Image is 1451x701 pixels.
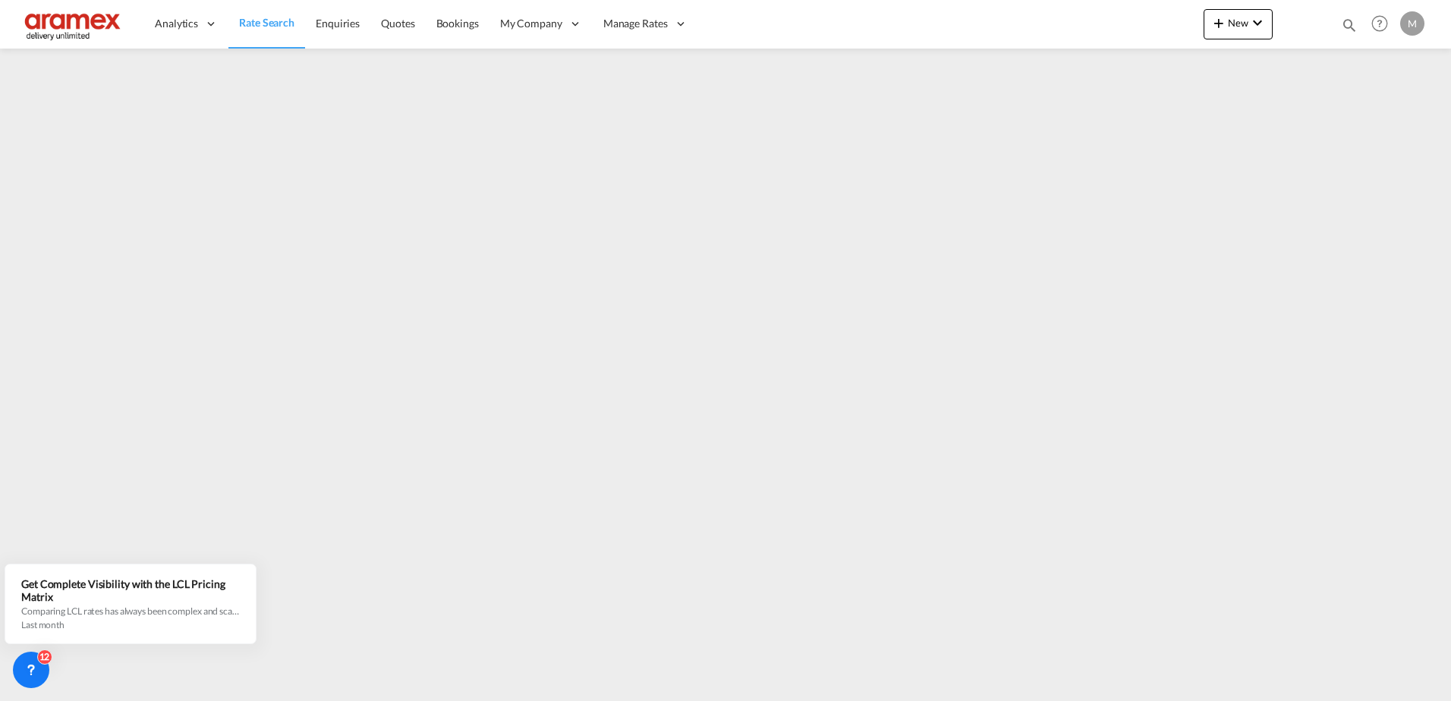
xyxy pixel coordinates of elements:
div: icon-magnify [1341,17,1358,39]
span: Manage Rates [603,16,668,31]
span: New [1210,17,1267,29]
md-icon: icon-magnify [1341,17,1358,33]
button: icon-plus 400-fgNewicon-chevron-down [1204,9,1273,39]
span: My Company [500,16,562,31]
div: Help [1367,11,1400,38]
span: Help [1367,11,1393,36]
md-icon: icon-plus 400-fg [1210,14,1228,32]
span: Rate Search [239,16,294,29]
span: Quotes [381,17,414,30]
div: M [1400,11,1424,36]
span: Bookings [436,17,479,30]
md-icon: icon-chevron-down [1248,14,1267,32]
img: dca169e0c7e311edbe1137055cab269e.png [23,7,125,41]
span: Analytics [155,16,198,31]
span: Enquiries [316,17,360,30]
